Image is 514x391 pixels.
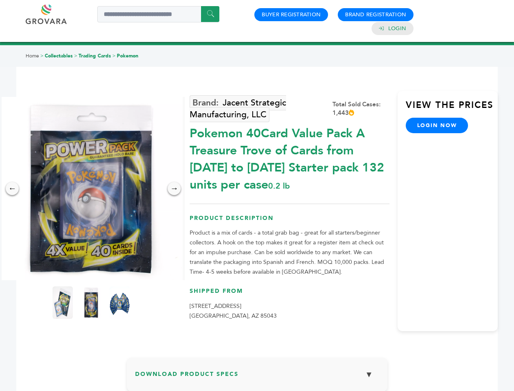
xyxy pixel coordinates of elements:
a: Trading Cards [79,53,111,59]
a: Home [26,53,39,59]
div: ← [6,182,19,195]
span: 0.2 lb [268,180,290,191]
span: > [40,53,44,59]
h3: Product Description [190,214,389,228]
h3: Download Product Specs [135,366,379,389]
h3: Shipped From [190,287,389,301]
img: Pokemon 40-Card Value Pack – A Treasure Trove of Cards from 1996 to 2024 - Starter pack! 132 unit... [81,286,101,319]
span: > [74,53,77,59]
a: Pokemon [117,53,138,59]
p: [STREET_ADDRESS] [GEOGRAPHIC_DATA], AZ 85043 [190,301,389,321]
div: Pokemon 40Card Value Pack A Treasure Trove of Cards from [DATE] to [DATE] Starter pack 132 units ... [190,121,389,193]
h3: View the Prices [406,99,498,118]
a: login now [406,118,468,133]
div: Total Sold Cases: 1,443 [332,100,389,117]
div: → [168,182,181,195]
button: ▼ [359,366,379,383]
p: Product is a mix of cards - a total grab bag - great for all starters/beginner collectors. A hook... [190,228,389,277]
img: Pokemon 40-Card Value Pack – A Treasure Trove of Cards from 1996 to 2024 - Starter pack! 132 unit... [109,286,130,319]
a: Collectables [45,53,73,59]
img: Pokemon 40-Card Value Pack – A Treasure Trove of Cards from 1996 to 2024 - Starter pack! 132 unit... [52,286,73,319]
a: Login [388,25,406,32]
a: Jacent Strategic Manufacturing, LLC [190,95,286,122]
a: Brand Registration [345,11,406,18]
a: Buyer Registration [262,11,321,18]
span: > [112,53,116,59]
input: Search a product or brand... [97,6,219,22]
